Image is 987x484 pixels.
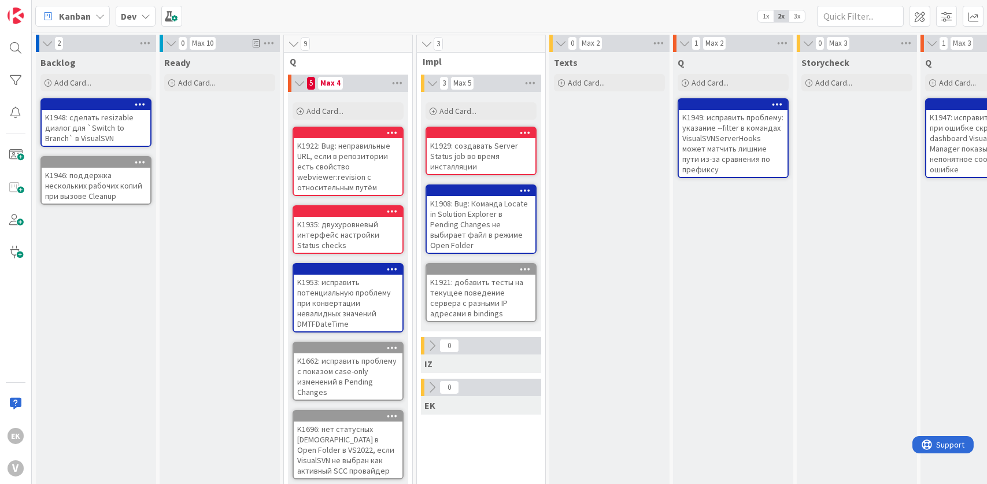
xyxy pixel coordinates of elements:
[164,57,190,68] span: Ready
[320,80,341,86] div: Max 4
[939,77,976,88] span: Add Card...
[789,10,805,22] span: 3x
[294,353,402,400] div: K1662: исправить проблему с показом case-only изменений в Pending Changes
[54,77,91,88] span: Add Card...
[54,36,64,50] span: 2
[815,77,852,88] span: Add Card...
[290,56,398,67] span: Q
[939,36,948,50] span: 1
[679,99,788,177] div: K1949: исправить проблему: указание --filter в командах VisualSVNServerHooks может матчить лишние...
[582,40,600,46] div: Max 2
[293,410,404,479] a: K1696: нет статусных [DEMOGRAPHIC_DATA] в Open Folder в VS2022, если VisualSVN не выбран как акти...
[453,80,471,86] div: Max 5
[424,358,432,370] span: IZ
[121,10,136,22] b: Dev
[427,264,535,321] div: K1921: добавить тесты на текущее поведение сервера с разными IP адресами в bindings
[426,184,537,254] a: K1908: Bug: Команда Locate in Solution Explorer в Pending Changes не выбирает файл в режиме Open ...
[774,10,789,22] span: 2x
[293,263,404,332] a: K1953: исправить потенциальную проблему при конвертации невалидных значений DMTFDateTime
[678,57,684,68] span: Q
[427,186,535,253] div: K1908: Bug: Команда Locate in Solution Explorer в Pending Changes не выбирает файл в режиме Open ...
[294,343,402,400] div: K1662: исправить проблему с показом case-only изменений в Pending Changes
[815,36,825,50] span: 0
[424,400,435,411] span: EK
[306,106,343,116] span: Add Card...
[40,156,151,205] a: K1946: поддержка нескольких рабочих копий при вызове Cleanup
[439,76,449,90] span: 3
[427,275,535,321] div: K1921: добавить тесты на текущее поведение сервера с разными IP адресами в bindings
[427,128,535,174] div: K1929: создавать Server Status job во время инсталляции
[294,128,402,195] div: K1922: Bug: неправильные URL, если в репозитории есть свойство webviewer:revision с относительным...
[294,411,402,478] div: K1696: нет статусных [DEMOGRAPHIC_DATA] в Open Folder в VS2022, если VisualSVN не выбран как акти...
[42,168,150,204] div: K1946: поддержка нескольких рабочих копий при вызове Cleanup
[306,76,316,90] span: 5
[8,428,24,444] div: EK
[925,57,931,68] span: Q
[439,106,476,116] span: Add Card...
[40,98,151,147] a: K1948: сделать resizable диалог для `Switch to Branch` в VisualSVN
[293,205,404,254] a: K1935: двухуровневый интерфейс настройки Status checks
[439,339,459,353] span: 0
[427,138,535,174] div: K1929: создавать Server Status job во время инсталляции
[192,40,213,46] div: Max 10
[692,77,729,88] span: Add Card...
[568,36,577,50] span: 0
[40,57,76,68] span: Backlog
[554,57,578,68] span: Texts
[178,36,187,50] span: 0
[24,2,53,16] span: Support
[42,110,150,146] div: K1948: сделать resizable диалог для `Switch to Branch` в VisualSVN
[568,77,605,88] span: Add Card...
[678,98,789,178] a: K1949: исправить проблему: указание --filter в командах VisualSVNServerHooks может матчить лишние...
[178,77,215,88] span: Add Card...
[294,217,402,253] div: K1935: двухуровневый интерфейс настройки Status checks
[679,110,788,177] div: K1949: исправить проблему: указание --filter в командах VisualSVNServerHooks может матчить лишние...
[294,275,402,331] div: K1953: исправить потенциальную проблему при конвертации невалидных значений DMTFDateTime
[294,264,402,331] div: K1953: исправить потенциальную проблему при конвертации невалидных значений DMTFDateTime
[692,36,701,50] span: 1
[801,57,849,68] span: Storycheck
[434,37,443,51] span: 3
[439,380,459,394] span: 0
[8,8,24,24] img: Visit kanbanzone.com
[829,40,847,46] div: Max 3
[59,9,91,23] span: Kanban
[293,127,404,196] a: K1922: Bug: неправильные URL, если в репозитории есть свойство webviewer:revision с относительным...
[758,10,774,22] span: 1x
[817,6,904,27] input: Quick Filter...
[301,37,310,51] span: 9
[294,138,402,195] div: K1922: Bug: неправильные URL, если в репозитории есть свойство webviewer:revision с относительным...
[427,196,535,253] div: K1908: Bug: Команда Locate in Solution Explorer в Pending Changes не выбирает файл в режиме Open ...
[953,40,971,46] div: Max 3
[294,206,402,253] div: K1935: двухуровневый интерфейс настройки Status checks
[294,422,402,478] div: K1696: нет статусных [DEMOGRAPHIC_DATA] в Open Folder в VS2022, если VisualSVN не выбран как акти...
[42,157,150,204] div: K1946: поддержка нескольких рабочих копий при вызове Cleanup
[705,40,723,46] div: Max 2
[426,127,537,175] a: K1929: создавать Server Status job во время инсталляции
[8,460,24,476] div: V
[293,342,404,401] a: K1662: исправить проблему с показом case-only изменений в Pending Changes
[423,56,531,67] span: Impl
[42,99,150,146] div: K1948: сделать resizable диалог для `Switch to Branch` в VisualSVN
[426,263,537,322] a: K1921: добавить тесты на текущее поведение сервера с разными IP адресами в bindings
